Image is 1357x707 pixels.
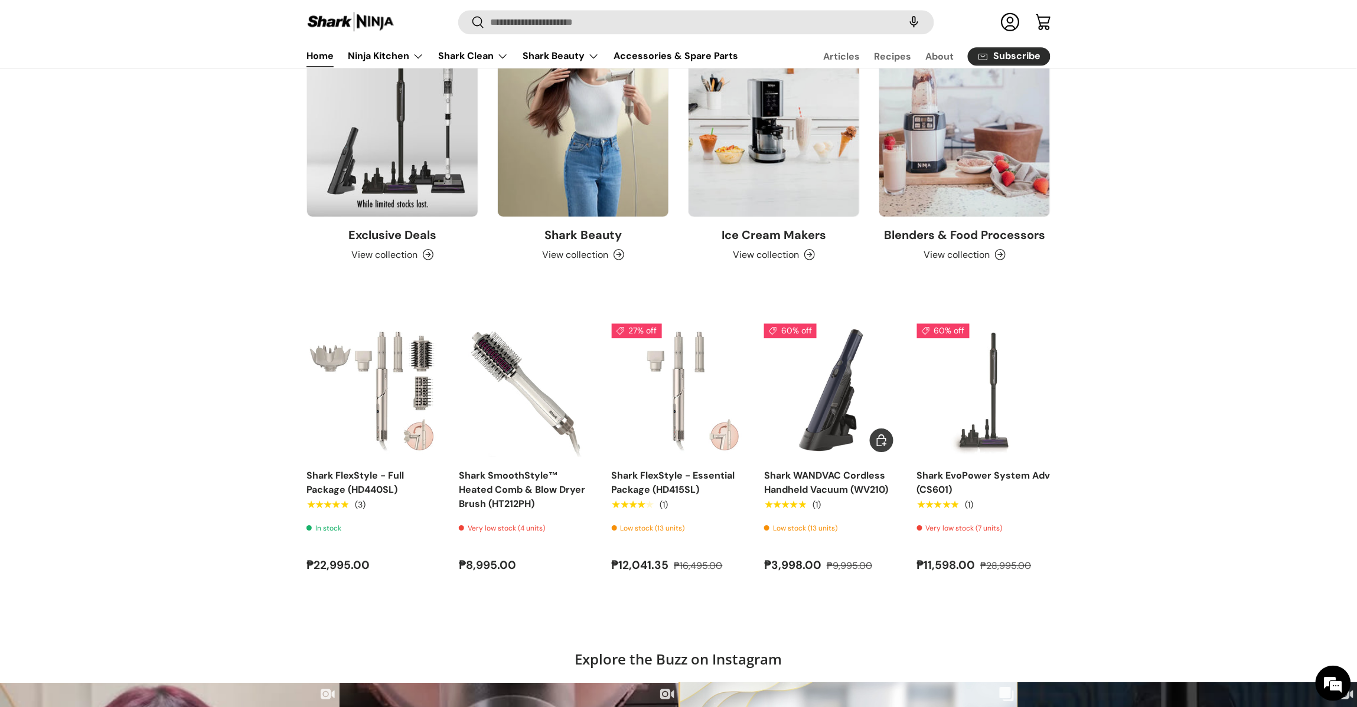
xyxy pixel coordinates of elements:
[306,323,440,457] a: Shark FlexStyle - Full Package (HD440SL)
[689,3,859,216] a: Ice Cream Makers
[516,44,606,68] summary: Shark Beauty
[498,3,668,216] a: Shark Beauty
[895,9,933,35] speech-search-button: Search by voice
[306,44,738,68] nav: Primary
[917,323,970,338] span: 60% off
[764,323,817,338] span: 60% off
[795,44,1051,68] nav: Secondary
[917,469,1051,496] a: Shark EvoPower System Adv (CS601)
[612,469,735,496] a: Shark FlexStyle - Essential Package (HD415SL)
[994,52,1041,61] span: Subscribe
[874,45,911,68] a: Recipes
[884,227,1045,243] a: Blenders & Food Processors
[348,227,436,243] a: Exclusive Deals
[306,44,334,67] a: Home
[459,323,592,457] a: Shark SmoothStyle™ Heated Comb & Blow Dryer Brush (HT212PH)
[612,323,662,338] span: 27% off
[764,469,888,496] a: Shark WANDVAC Cordless Handheld Vacuum (WV210)
[431,44,516,68] summary: Shark Clean
[879,3,1050,216] a: Blenders & Food Processors
[968,47,1051,66] a: Subscribe
[612,323,745,457] a: Shark FlexStyle - Essential Package (HD415SL)
[341,44,431,68] summary: Ninja Kitchen
[307,3,478,216] a: Exclusive Deals
[544,227,622,243] a: Shark Beauty
[459,469,585,510] a: Shark SmoothStyle™ Heated Comb & Blow Dryer Brush (HT212PH)
[306,469,404,496] a: Shark FlexStyle - Full Package (HD440SL)
[823,45,860,68] a: Articles
[614,44,738,67] a: Accessories & Spare Parts
[722,227,826,243] a: Ice Cream Makers
[306,11,395,34] img: Shark Ninja Philippines
[764,323,898,457] a: Shark WANDVAC Cordless Handheld Vacuum (WV210)
[917,323,1051,457] a: Shark EvoPower System Adv (CS601)
[925,45,954,68] a: About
